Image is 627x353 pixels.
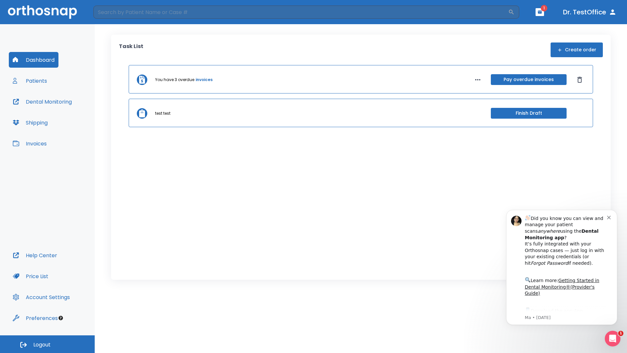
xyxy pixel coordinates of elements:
[605,331,620,346] iframe: Intercom live chat
[491,108,567,119] button: Finish Draft
[58,315,64,321] div: Tooltip anchor
[9,73,51,89] button: Patients
[574,75,585,85] button: Dismiss
[496,202,627,350] iframe: Intercom notifications message
[155,110,170,116] p: test test
[93,6,508,19] input: Search by Patient Name or Case #
[9,115,52,130] button: Shipping
[560,6,619,18] button: Dr. TestOffice
[155,77,194,83] p: You have 3 overdue
[618,331,623,336] span: 1
[119,42,143,57] p: Task List
[33,341,51,348] span: Logout
[9,289,74,305] button: Account Settings
[551,42,603,57] button: Create order
[9,268,52,284] button: Price List
[8,5,77,19] img: Orthosnap
[9,94,76,109] button: Dental Monitoring
[491,74,567,85] button: Pay overdue invoices
[541,5,547,11] span: 1
[196,77,213,83] a: invoices
[9,52,58,68] button: Dashboard
[9,310,62,326] button: Preferences
[9,247,61,263] button: Help Center
[9,136,51,151] button: Invoices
